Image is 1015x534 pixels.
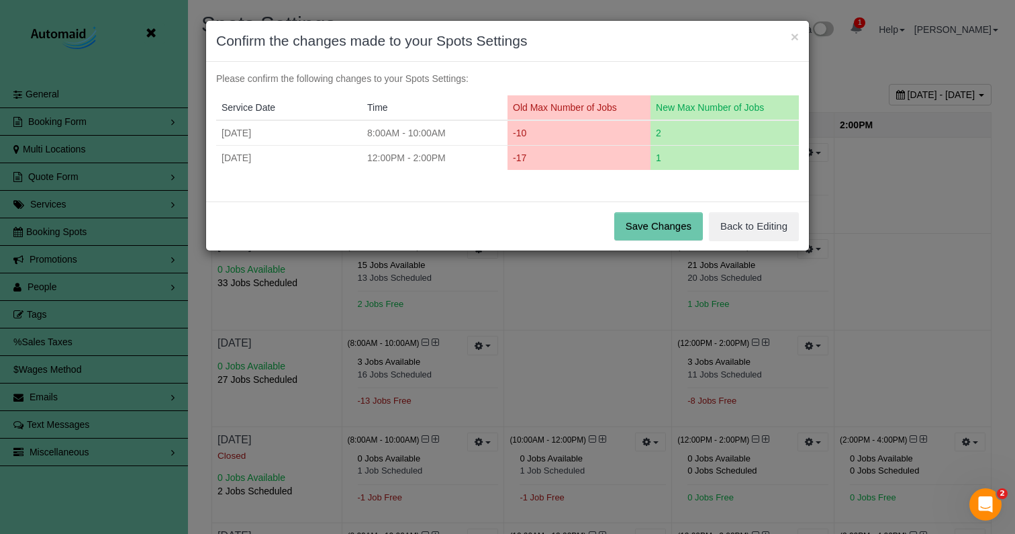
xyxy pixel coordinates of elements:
[216,95,362,120] th: Service Date
[216,146,362,171] td: Service Date
[650,95,799,120] th: New Max Number of Jobs
[709,212,799,240] button: Back to Editing
[362,95,507,120] th: Time
[969,488,1002,521] iframe: Intercom live chat
[216,31,799,51] h3: Confirm the changes made to your Spots Settings
[507,120,650,146] td: Old Value
[650,146,799,171] td: New Value
[507,146,650,171] td: Old Value
[206,21,809,251] sui-modal: Confirm the changes made to your Spots Settings
[507,95,650,120] th: Old Max Number of Jobs
[614,212,703,240] button: Save Changes
[206,72,809,85] div: Please confirm the following changes to your Spots Settings:
[362,120,507,146] td: Time
[650,120,799,146] td: New Value
[362,146,507,171] td: Time
[997,488,1008,499] span: 2
[791,30,799,44] button: ×
[216,120,362,146] td: Service Date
